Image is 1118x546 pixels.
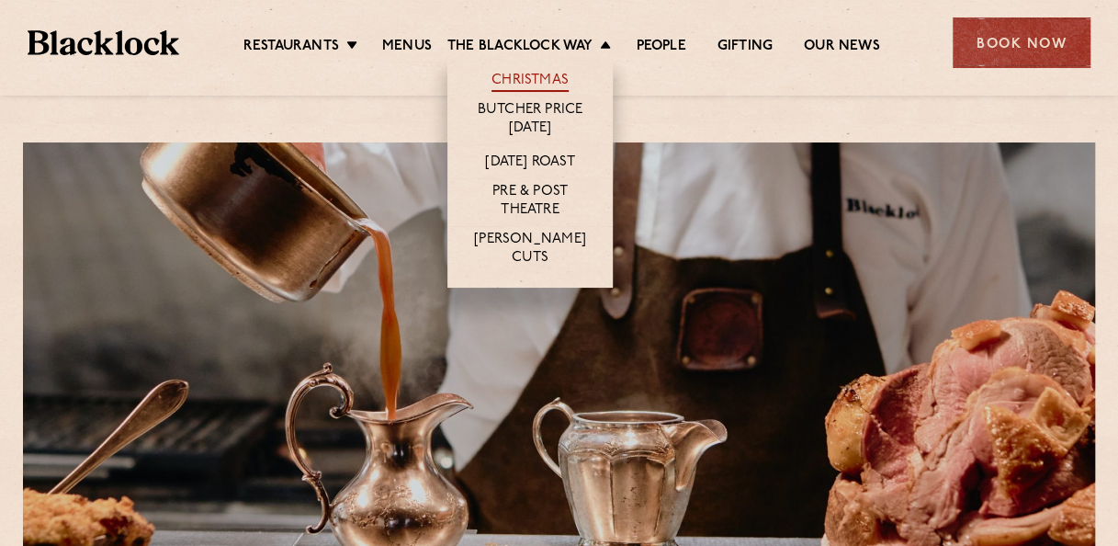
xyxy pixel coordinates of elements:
a: Butcher Price [DATE] [466,101,594,140]
a: [PERSON_NAME] Cuts [466,231,594,269]
a: Gifting [717,38,773,58]
a: Christmas [491,72,569,92]
a: [DATE] Roast [485,154,574,174]
div: Book Now [953,17,1090,68]
a: The Blacklock Way [447,38,593,58]
a: Our News [804,38,880,58]
a: Pre & Post Theatre [466,183,594,222]
img: BL_Textured_Logo-footer-cropped.svg [28,30,179,56]
a: Menus [382,38,432,58]
a: People [636,38,685,58]
a: Restaurants [243,38,339,58]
